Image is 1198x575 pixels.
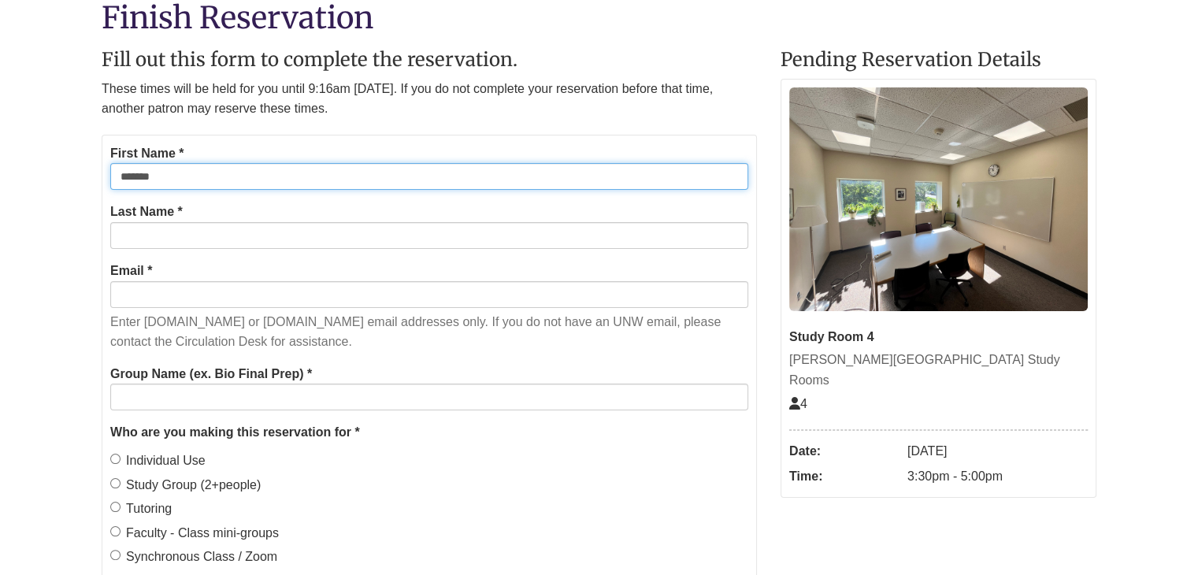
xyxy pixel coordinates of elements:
dd: [DATE] [907,439,1088,464]
label: First Name * [110,143,184,164]
label: Study Group (2+people) [110,475,261,495]
input: Synchronous Class / Zoom [110,550,121,560]
label: Tutoring [110,499,172,519]
input: Tutoring [110,502,121,512]
label: Last Name * [110,202,183,222]
input: Faculty - Class mini-groups [110,526,121,536]
label: Email * [110,261,152,281]
input: Study Group (2+people) [110,478,121,488]
label: Faculty - Class mini-groups [110,523,279,543]
h2: Fill out this form to complete the reservation. [102,50,757,70]
label: Group Name (ex. Bio Final Prep) * [110,364,312,384]
dt: Time: [789,464,899,489]
span: The capacity of this space [789,397,807,410]
dd: 3:30pm - 5:00pm [907,464,1088,489]
legend: Who are you making this reservation for * [110,422,748,443]
label: Synchronous Class / Zoom [110,547,277,567]
div: [PERSON_NAME][GEOGRAPHIC_DATA] Study Rooms [789,350,1088,390]
p: Enter [DOMAIN_NAME] or [DOMAIN_NAME] email addresses only. If you do not have an UNW email, pleas... [110,312,748,352]
input: Individual Use [110,454,121,464]
p: These times will be held for you until 9:16am [DATE]. If you do not complete your reservation bef... [102,79,757,119]
div: Study Room 4 [789,327,1088,347]
h2: Pending Reservation Details [781,50,1096,70]
label: Individual Use [110,451,206,471]
h1: Finish Reservation [102,1,1096,34]
dt: Date: [789,439,899,464]
img: Study Room 4 [789,87,1088,311]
